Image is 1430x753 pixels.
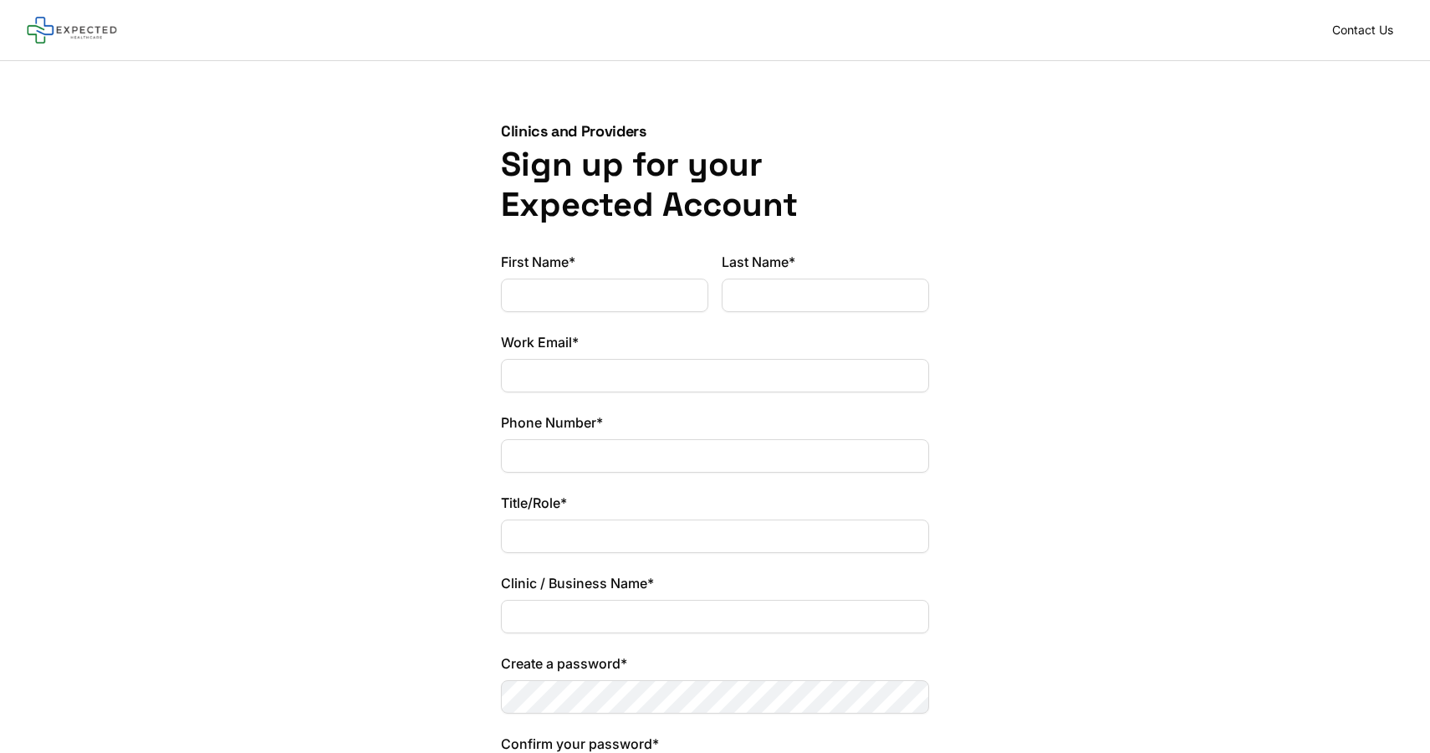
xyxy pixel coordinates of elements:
[501,653,929,674] label: Create a password*
[722,252,929,272] label: Last Name*
[501,573,929,593] label: Clinic / Business Name*
[501,412,929,433] label: Phone Number*
[501,145,929,225] h1: Sign up for your Expected Account
[501,332,929,352] label: Work Email*
[1322,18,1403,42] a: Contact Us
[501,121,929,141] p: Clinics and Providers
[501,252,708,272] label: First Name*
[501,493,929,513] label: Title/Role*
